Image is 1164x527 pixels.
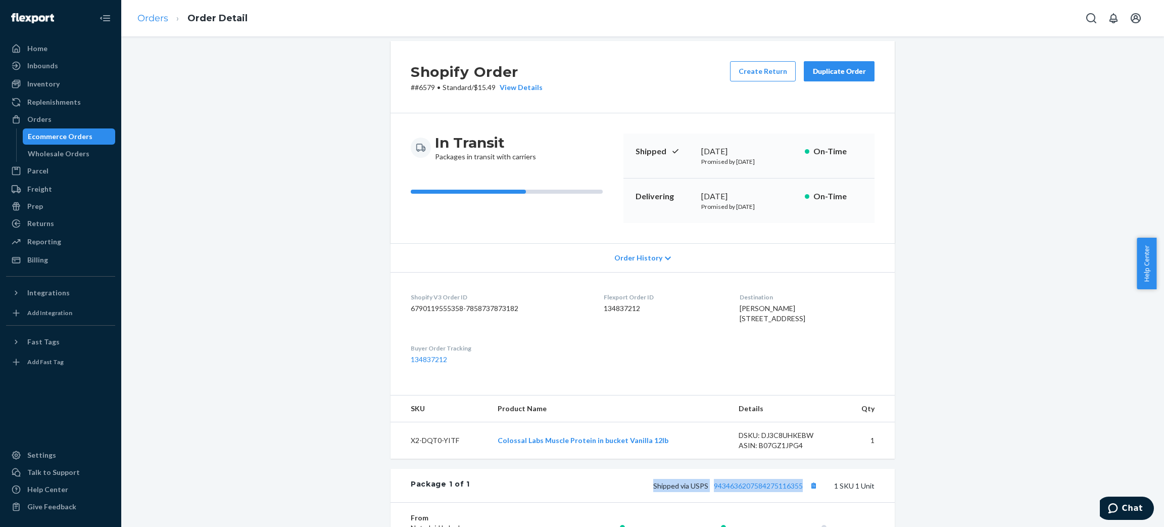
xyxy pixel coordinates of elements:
[6,499,115,515] button: Give Feedback
[95,8,115,28] button: Close Navigation
[27,61,58,71] div: Inbounds
[137,13,168,24] a: Orders
[6,354,115,370] a: Add Fast Tag
[636,191,693,202] p: Delivering
[701,157,797,166] p: Promised by [DATE]
[841,422,895,459] td: 1
[6,40,115,57] a: Home
[411,513,531,523] dt: From
[740,293,875,301] dt: Destination
[1081,8,1101,28] button: Open Search Box
[739,441,834,451] div: ASIN: B07GZ1JPG4
[411,303,588,314] dd: 6790119555358-7858737873182
[11,13,54,23] img: Flexport logo
[1137,238,1156,289] button: Help Center
[28,149,89,159] div: Wholesale Orders
[391,396,490,422] th: SKU
[812,66,866,76] div: Duplicate Order
[701,202,797,211] p: Promised by [DATE]
[6,464,115,480] button: Talk to Support
[27,467,80,477] div: Talk to Support
[411,61,543,82] h2: Shopify Order
[391,422,490,459] td: X2-DQT0-YITF
[6,163,115,179] a: Parcel
[6,58,115,74] a: Inbounds
[6,285,115,301] button: Integrations
[6,198,115,214] a: Prep
[27,309,72,317] div: Add Integration
[6,111,115,127] a: Orders
[27,43,47,54] div: Home
[27,79,60,89] div: Inventory
[129,4,256,33] ol: breadcrumbs
[27,184,52,194] div: Freight
[490,396,731,422] th: Product Name
[470,479,875,492] div: 1 SKU 1 Unit
[740,304,805,323] span: [PERSON_NAME] [STREET_ADDRESS]
[411,82,543,93] p: # #6579 / $15.49
[27,288,70,298] div: Integrations
[23,128,116,145] a: Ecommerce Orders
[701,191,797,202] div: [DATE]
[813,146,862,157] p: On-Time
[604,303,723,314] dd: 134837212
[6,76,115,92] a: Inventory
[807,479,820,492] button: Copy tracking number
[27,218,54,229] div: Returns
[435,134,536,162] div: Packages in transit with carriers
[841,396,895,422] th: Qty
[701,146,797,157] div: [DATE]
[1126,8,1146,28] button: Open account menu
[498,436,668,445] a: Colossal Labs Muscle Protein in bucket Vanilla 12lb
[411,479,470,492] div: Package 1 of 1
[6,94,115,110] a: Replenishments
[6,234,115,250] a: Reporting
[604,293,723,301] dt: Flexport Order ID
[496,82,543,93] button: View Details
[411,344,588,353] dt: Buyer Order Tracking
[437,83,441,92] span: •
[804,61,875,81] button: Duplicate Order
[1100,497,1154,522] iframe: Opens a widget where you can chat to one of our agents
[27,337,60,347] div: Fast Tags
[731,396,842,422] th: Details
[813,191,862,202] p: On-Time
[187,13,248,24] a: Order Detail
[1103,8,1124,28] button: Open notifications
[6,181,115,197] a: Freight
[28,131,92,142] div: Ecommerce Orders
[27,201,43,211] div: Prep
[27,450,56,460] div: Settings
[27,166,48,176] div: Parcel
[443,83,471,92] span: Standard
[6,305,115,321] a: Add Integration
[6,215,115,232] a: Returns
[653,481,820,490] span: Shipped via USPS
[411,355,447,364] a: 134837212
[27,114,52,124] div: Orders
[411,293,588,301] dt: Shopify V3 Order ID
[6,481,115,498] a: Help Center
[27,255,48,265] div: Billing
[23,146,116,162] a: Wholesale Orders
[27,502,76,512] div: Give Feedback
[739,430,834,441] div: DSKU: DJ3C8UHKEBW
[614,253,662,263] span: Order History
[27,485,68,495] div: Help Center
[27,358,64,366] div: Add Fast Tag
[730,61,796,81] button: Create Return
[714,481,803,490] a: 9434636207584275116355
[6,252,115,268] a: Billing
[6,334,115,350] button: Fast Tags
[27,237,61,247] div: Reporting
[6,447,115,463] a: Settings
[435,134,536,152] h3: In Transit
[636,146,693,157] p: Shipped
[27,97,81,107] div: Replenishments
